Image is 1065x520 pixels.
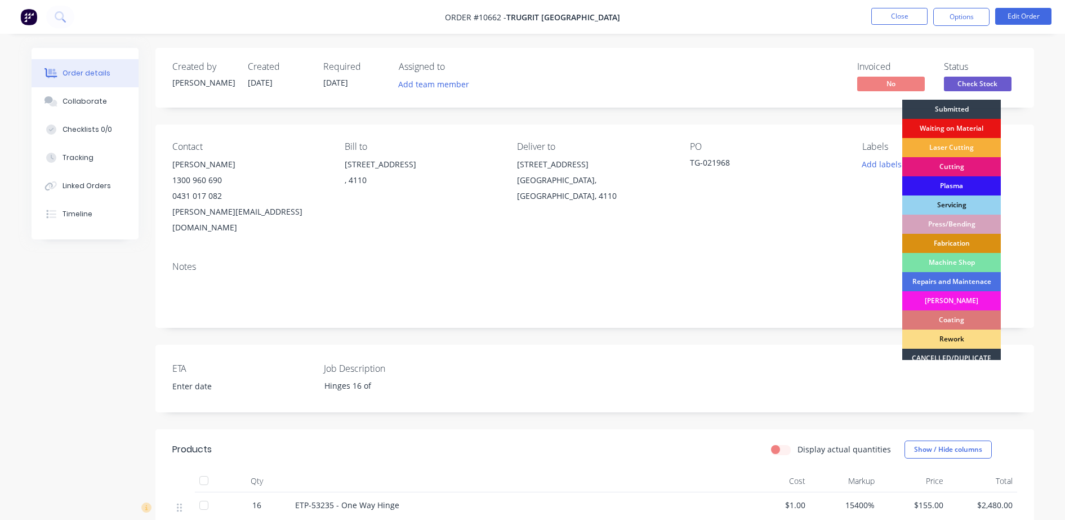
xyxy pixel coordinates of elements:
[172,362,313,375] label: ETA
[172,77,234,88] div: [PERSON_NAME]
[63,125,112,135] div: Checklists 0/0
[517,141,671,152] div: Deliver to
[32,144,139,172] button: Tracking
[857,77,925,91] span: No
[63,96,107,106] div: Collaborate
[506,12,620,23] span: Trugrit [GEOGRAPHIC_DATA]
[32,200,139,228] button: Timeline
[902,272,1001,291] div: Repairs and Maintenace
[856,157,908,172] button: Add labels
[995,8,1051,25] button: Edit Order
[902,253,1001,272] div: Machine Shop
[32,87,139,115] button: Collaborate
[223,470,291,492] div: Qty
[933,8,990,26] button: Options
[902,234,1001,253] div: Fabrication
[172,157,327,235] div: [PERSON_NAME]1300 960 6900431 017 082[PERSON_NAME][EMAIL_ADDRESS][DOMAIN_NAME]
[32,115,139,144] button: Checklists 0/0
[172,61,234,72] div: Created by
[63,68,110,78] div: Order details
[904,441,992,459] button: Show / Hide columns
[345,172,499,188] div: , 4110
[248,61,310,72] div: Created
[944,77,1011,91] span: Check Stock
[63,181,111,191] div: Linked Orders
[295,500,399,510] span: ETP-53235 - One Way Hinge
[902,310,1001,330] div: Coating
[172,172,327,188] div: 1300 960 690
[248,77,273,88] span: [DATE]
[814,499,875,511] span: 15400%
[902,138,1001,157] div: Laser Cutting
[902,195,1001,215] div: Servicing
[399,77,475,92] button: Add team member
[172,157,327,172] div: [PERSON_NAME]
[172,141,327,152] div: Contact
[517,157,671,172] div: [STREET_ADDRESS]
[323,61,385,72] div: Required
[948,470,1017,492] div: Total
[345,141,499,152] div: Bill to
[63,209,92,219] div: Timeline
[445,12,506,23] span: Order #10662 -
[690,157,831,172] div: TG-021968
[63,153,93,163] div: Tracking
[879,470,948,492] div: Price
[746,499,806,511] span: $1.00
[902,100,1001,119] div: Submitted
[902,119,1001,138] div: Waiting on Material
[797,443,891,455] label: Display actual quantities
[902,176,1001,195] div: Plasma
[902,291,1001,310] div: [PERSON_NAME]
[164,378,305,395] input: Enter date
[323,77,348,88] span: [DATE]
[517,157,671,204] div: [STREET_ADDRESS][GEOGRAPHIC_DATA], [GEOGRAPHIC_DATA], 4110
[741,470,810,492] div: Cost
[902,157,1001,176] div: Cutting
[20,8,37,25] img: Factory
[810,470,879,492] div: Markup
[345,157,499,193] div: [STREET_ADDRESS], 4110
[172,204,327,235] div: [PERSON_NAME][EMAIL_ADDRESS][DOMAIN_NAME]
[944,77,1011,94] button: Check Stock
[32,172,139,200] button: Linked Orders
[172,261,1017,272] div: Notes
[690,141,844,152] div: PO
[172,443,212,456] div: Products
[172,188,327,204] div: 0431 017 082
[517,172,671,204] div: [GEOGRAPHIC_DATA], [GEOGRAPHIC_DATA], 4110
[324,362,465,375] label: Job Description
[857,61,930,72] div: Invoiced
[392,77,475,92] button: Add team member
[944,61,1017,72] div: Status
[399,61,511,72] div: Assigned to
[315,377,456,394] div: Hinges 16 of
[902,349,1001,368] div: CANCELLED/DUPLICATE
[345,157,499,172] div: [STREET_ADDRESS]
[32,59,139,87] button: Order details
[252,499,261,511] span: 16
[862,141,1017,152] div: Labels
[884,499,944,511] span: $155.00
[871,8,928,25] button: Close
[902,215,1001,234] div: Press/Bending
[952,499,1013,511] span: $2,480.00
[902,330,1001,349] div: Rework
